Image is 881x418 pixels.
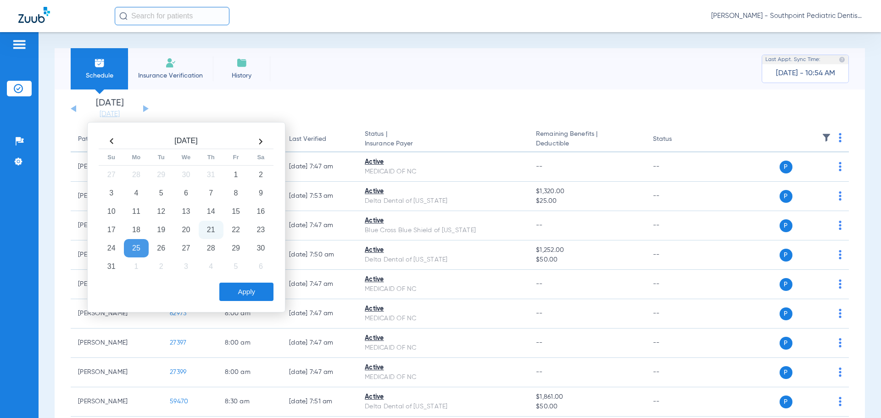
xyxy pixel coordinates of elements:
td: -- [646,270,708,299]
td: [PERSON_NAME] [71,358,162,387]
td: [DATE] 7:50 AM [282,240,357,270]
img: group-dot-blue.svg [839,191,842,201]
th: Remaining Benefits | [529,127,645,152]
span: Deductible [536,139,638,149]
span: P [780,278,792,291]
span: P [780,366,792,379]
div: Last Verified [289,134,326,144]
img: group-dot-blue.svg [839,221,842,230]
img: History [236,57,247,68]
td: 8:00 AM [217,358,282,387]
div: Active [365,245,521,255]
img: group-dot-blue.svg [839,279,842,289]
span: P [780,190,792,203]
div: Delta Dental of [US_STATE] [365,255,521,265]
td: -- [646,211,708,240]
td: -- [646,387,708,417]
span: Insurance Verification [135,71,206,80]
span: Last Appt. Sync Time: [765,55,820,64]
td: [DATE] 7:47 AM [282,299,357,329]
img: group-dot-blue.svg [839,368,842,377]
th: [DATE] [124,134,248,149]
span: -- [536,310,543,317]
td: -- [646,299,708,329]
span: -- [536,222,543,229]
span: 62973 [170,310,186,317]
div: MEDICAID OF NC [365,284,521,294]
td: -- [646,329,708,358]
div: Delta Dental of [US_STATE] [365,402,521,412]
td: [DATE] 7:47 AM [282,211,357,240]
td: -- [646,182,708,211]
td: [DATE] 7:53 AM [282,182,357,211]
span: -- [536,369,543,375]
td: 8:00 AM [217,299,282,329]
div: MEDICAID OF NC [365,314,521,323]
span: $1,861.00 [536,392,638,402]
div: Active [365,392,521,402]
img: group-dot-blue.svg [839,309,842,318]
img: filter.svg [822,133,831,142]
span: P [780,161,792,173]
td: -- [646,240,708,270]
div: MEDICAID OF NC [365,373,521,382]
div: Active [365,275,521,284]
img: group-dot-blue.svg [839,338,842,347]
div: Active [365,187,521,196]
span: [DATE] - 10:54 AM [776,69,835,78]
span: Insurance Payer [365,139,521,149]
span: -- [536,340,543,346]
span: 59470 [170,398,188,405]
td: [DATE] 7:47 AM [282,152,357,182]
div: Delta Dental of [US_STATE] [365,196,521,206]
a: [DATE] [82,110,137,119]
td: [PERSON_NAME] [71,387,162,417]
td: -- [646,358,708,387]
div: MEDICAID OF NC [365,343,521,353]
div: Blue Cross Blue Shield of [US_STATE] [365,226,521,235]
span: -- [536,163,543,170]
td: [PERSON_NAME] [71,329,162,358]
span: P [780,219,792,232]
img: Manual Insurance Verification [165,57,176,68]
span: History [220,71,263,80]
span: $50.00 [536,255,638,265]
div: Active [365,216,521,226]
span: $50.00 [536,402,638,412]
td: [DATE] 7:47 AM [282,329,357,358]
span: -- [536,281,543,287]
span: [PERSON_NAME] - Southpoint Pediatric Dentistry [711,11,863,21]
span: $1,252.00 [536,245,638,255]
div: Active [365,304,521,314]
input: Search for patients [115,7,229,25]
div: Patient Name [78,134,118,144]
img: Search Icon [119,12,128,20]
span: $1,320.00 [536,187,638,196]
img: last sync help info [839,56,845,63]
td: [PERSON_NAME] [71,299,162,329]
img: group-dot-blue.svg [839,133,842,142]
button: Apply [219,283,273,301]
span: P [780,337,792,350]
li: [DATE] [82,99,137,119]
img: group-dot-blue.svg [839,162,842,171]
span: Schedule [78,71,121,80]
iframe: Chat Widget [835,374,881,418]
div: Active [365,363,521,373]
img: hamburger-icon [12,39,27,50]
div: Patient Name [78,134,155,144]
div: Active [365,157,521,167]
div: MEDICAID OF NC [365,167,521,177]
span: $25.00 [536,196,638,206]
th: Status | [357,127,529,152]
img: Zuub Logo [18,7,50,23]
td: -- [646,152,708,182]
span: 27399 [170,369,186,375]
td: 8:00 AM [217,329,282,358]
img: Schedule [94,57,105,68]
div: Last Verified [289,134,350,144]
td: [DATE] 7:51 AM [282,387,357,417]
span: P [780,307,792,320]
td: 8:30 AM [217,387,282,417]
span: 27397 [170,340,186,346]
